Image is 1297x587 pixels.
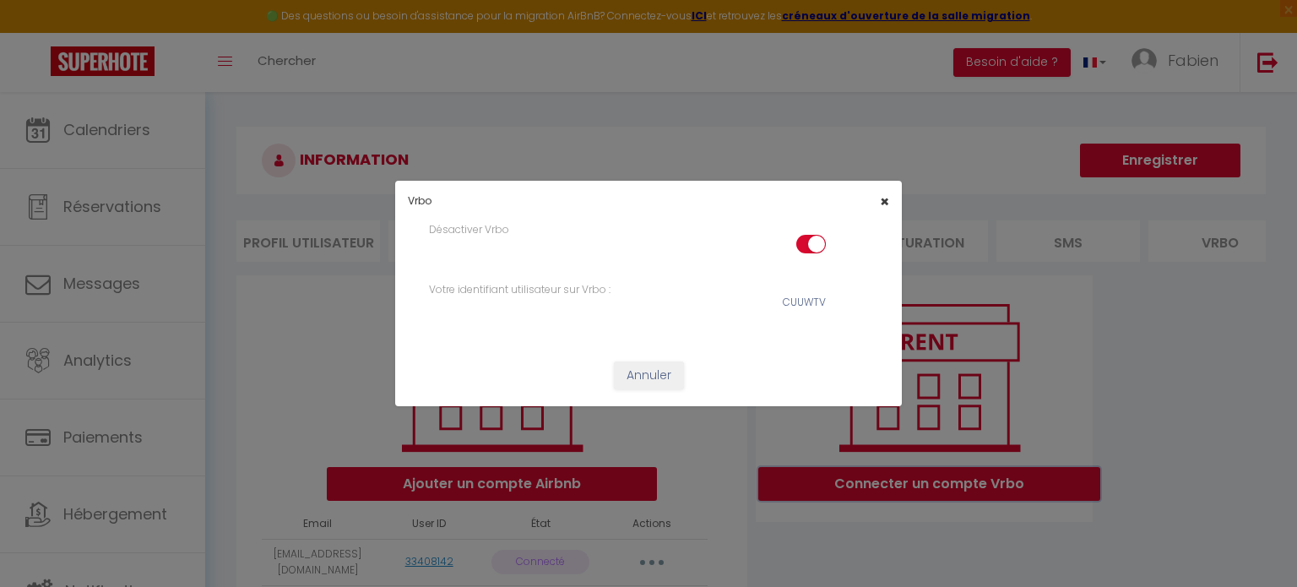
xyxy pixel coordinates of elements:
button: Close [880,194,889,209]
label: Désactiver Vrbo [429,222,509,238]
span: × [880,191,889,212]
h4: Vrbo [408,193,721,209]
button: Annuler [614,361,684,390]
button: Ouvrir le widget de chat LiveChat [14,7,64,57]
div: CUUWTV [783,295,826,311]
label: Votre identifiant utilisateur sur Vrbo : [429,282,611,298]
